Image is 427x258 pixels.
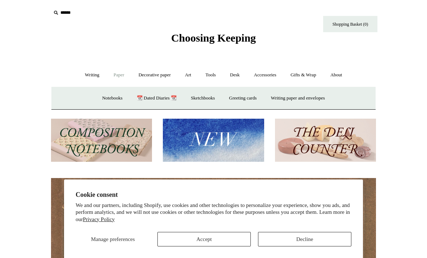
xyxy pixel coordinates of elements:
button: Accept [157,232,251,246]
a: Choosing Keeping [171,38,256,43]
img: The Deli Counter [275,119,376,162]
a: Tools [199,65,223,85]
a: Paper [107,65,131,85]
p: We and our partners, including Shopify, use cookies and other technologies to personalize your ex... [76,202,351,223]
a: Art [178,65,198,85]
a: 📆 Dated Diaries 📆 [130,89,183,108]
a: About [324,65,349,85]
span: Manage preferences [91,236,135,242]
img: New.jpg__PID:f73bdf93-380a-4a35-bcfe-7823039498e1 [163,119,264,162]
a: Desk [224,65,246,85]
button: Manage preferences [76,232,150,246]
span: Choosing Keeping [171,32,256,44]
a: Sketchbooks [184,89,221,108]
img: 202302 Composition ledgers.jpg__PID:69722ee6-fa44-49dd-a067-31375e5d54ec [51,119,152,162]
a: Privacy Policy [83,216,115,222]
a: Accessories [248,65,283,85]
a: Greeting cards [223,89,263,108]
a: Gifts & Wrap [284,65,323,85]
a: Decorative paper [132,65,177,85]
h2: Cookie consent [76,191,351,199]
a: Shopping Basket (0) [323,16,377,32]
a: Notebooks [96,89,129,108]
a: Writing [79,65,106,85]
a: Writing paper and envelopes [265,89,331,108]
button: Decline [258,232,351,246]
